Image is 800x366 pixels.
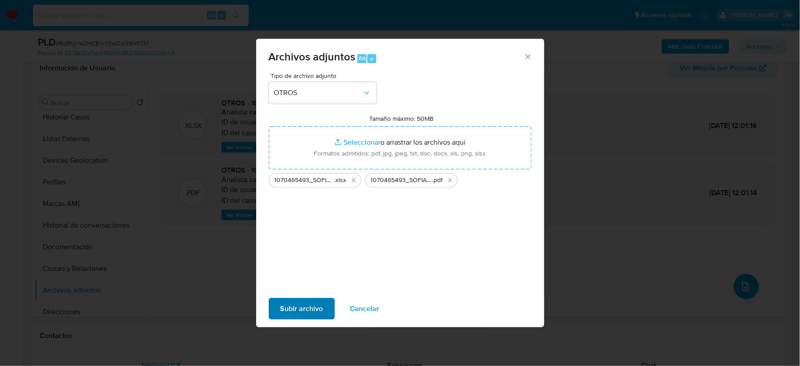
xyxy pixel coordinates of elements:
span: .pdf [433,176,443,185]
span: Archivos adjuntos [269,49,356,64]
button: Cancelar [339,298,391,320]
button: Eliminar 1070465493_SOFIA GOMEZ_JUL2025.pdf [445,175,456,186]
span: 1070465493_SOFIA GOMEZ_JUL2025 [275,176,334,185]
label: Tamaño máximo: 50MB [369,114,434,123]
span: 1070465493_SOFIA GOMEZ_JUL2025 [371,176,433,185]
span: Cancelar [350,299,380,319]
span: Alt [358,54,366,63]
span: a [371,54,374,63]
button: Eliminar 1070465493_SOFIA GOMEZ_JUL2025.xlsx [348,175,359,186]
button: Cerrar [524,52,532,60]
span: .xlsx [334,176,347,185]
button: OTROS [269,82,377,104]
span: OTROS [274,88,362,97]
span: Tipo de archivo adjunto [271,73,379,79]
ul: Archivos seleccionados [269,169,532,188]
button: Subir archivo [269,298,335,320]
span: Subir archivo [280,299,323,319]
